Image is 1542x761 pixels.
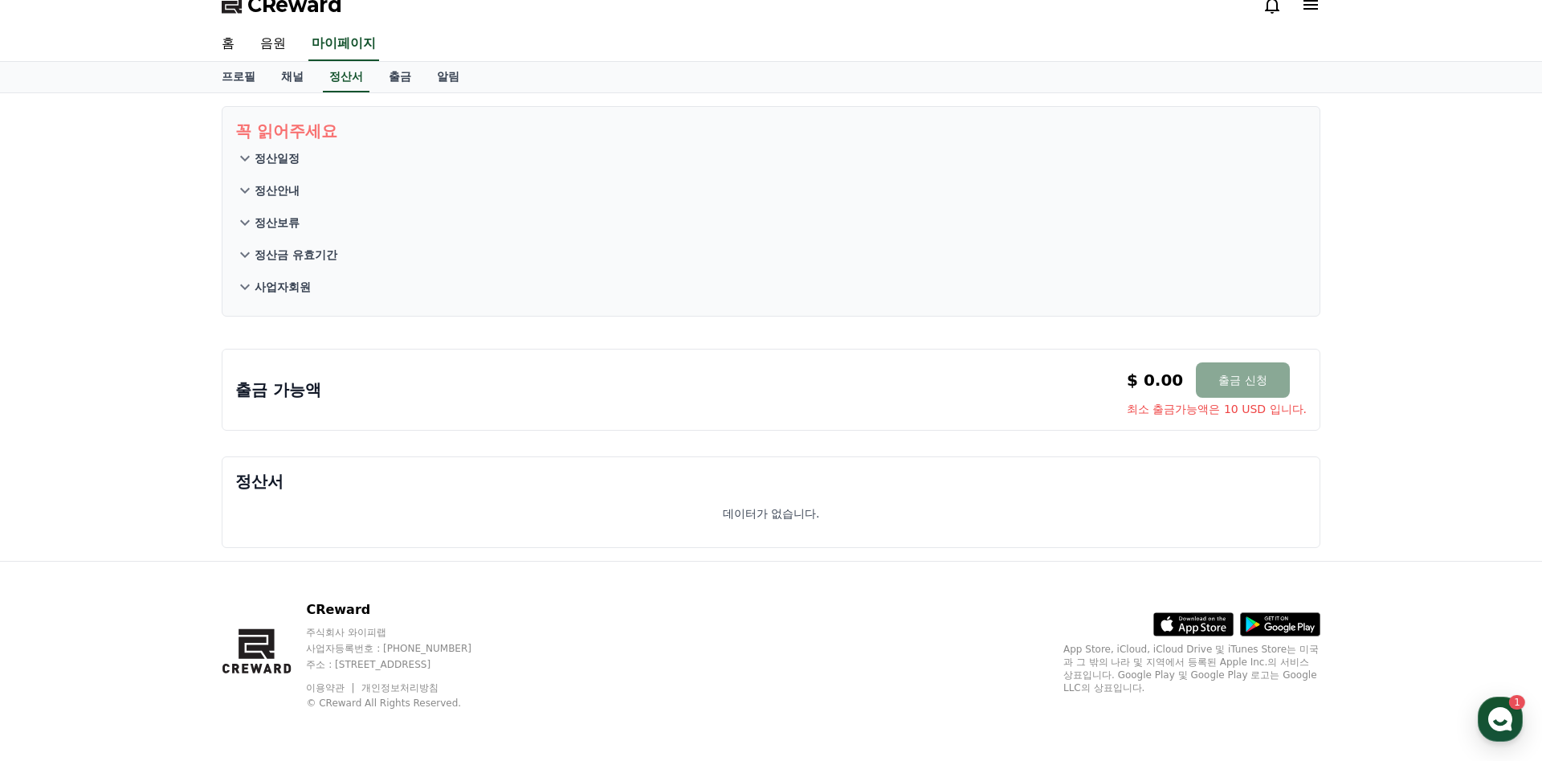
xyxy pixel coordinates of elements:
[1196,362,1289,398] button: 출금 신청
[235,207,1307,239] button: 정산보류
[306,682,357,693] a: 이용약관
[209,62,268,92] a: 프로필
[306,600,502,620] p: CReward
[361,682,439,693] a: 개인정보처리방침
[106,509,207,550] a: 1대화
[147,534,166,547] span: 대화
[235,174,1307,207] button: 정산안내
[308,27,379,61] a: 마이페이지
[306,697,502,710] p: © CReward All Rights Reserved.
[1063,643,1320,694] p: App Store, iCloud, iCloud Drive 및 iTunes Store는 미국과 그 밖의 나라 및 지역에서 등록된 Apple Inc.의 서비스 상표입니다. Goo...
[209,27,247,61] a: 홈
[1127,401,1307,417] span: 최소 출금가능액은 10 USD 입니다.
[248,534,267,546] span: 설정
[424,62,472,92] a: 알림
[306,626,502,639] p: 주식회사 와이피랩
[376,62,424,92] a: 출금
[235,120,1307,142] p: 꼭 읽어주세요
[268,62,316,92] a: 채널
[255,150,300,166] p: 정산일정
[323,62,369,92] a: 정산서
[235,378,321,401] p: 출금 가능액
[235,271,1307,303] button: 사업자회원
[51,534,60,546] span: 홈
[306,642,502,655] p: 사업자등록번호 : [PHONE_NUMBER]
[5,509,106,550] a: 홈
[235,239,1307,271] button: 정산금 유효기간
[255,247,337,263] p: 정산금 유효기간
[723,505,820,522] p: 데이터가 없습니다.
[255,279,311,295] p: 사업자회원
[207,509,308,550] a: 설정
[255,215,300,231] p: 정산보류
[235,470,1307,493] p: 정산서
[235,142,1307,174] button: 정산일정
[247,27,299,61] a: 음원
[163,509,169,522] span: 1
[255,182,300,198] p: 정산안내
[306,658,502,671] p: 주소 : [STREET_ADDRESS]
[1127,369,1183,391] p: $ 0.00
